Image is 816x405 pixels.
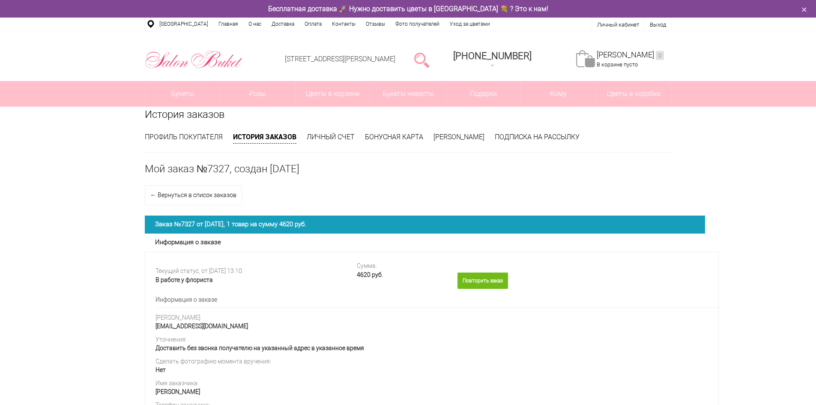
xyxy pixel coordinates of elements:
[266,18,299,30] a: Доставка
[495,133,580,141] a: Подписка на рассылку
[299,18,327,30] a: Оплата
[327,18,361,30] a: Контакты
[220,81,295,107] a: Розы
[155,343,721,351] div: Доставить без звонка получателю на указанный адрес в указанное время
[371,81,445,107] a: Букеты невесты
[243,18,266,30] a: О нас
[155,373,721,395] li: Имя заказчика:
[446,81,521,107] a: Подарки
[307,133,355,141] a: Личный счет
[521,81,596,107] span: Кому
[155,351,721,373] li: Сделать фотографию момента вручения:
[155,330,721,351] li: Уточнения:
[597,21,639,28] a: Личный кабинет
[145,163,672,175] h1: Мой заказ №7327, создан [DATE]
[145,185,242,205] a: ← Вернуться в список заказов
[296,81,371,107] a: Цветы в корзине
[155,238,708,246] h3: Информация о заказе
[453,51,532,61] span: [PHONE_NUMBER]
[155,321,721,330] div: [EMAIL_ADDRESS][DOMAIN_NAME]
[365,133,423,141] a: Бонусная карта
[597,50,664,60] a: [PERSON_NAME]
[145,81,220,107] a: Букеты
[155,267,344,274] div: Текущий статус, от [DATE] 13:10:
[155,365,721,373] div: Нет
[597,61,638,68] span: В корзине пусто
[361,18,390,30] a: Отзывы
[145,133,223,141] a: Профиль покупателя
[155,308,721,330] li: [PERSON_NAME]:
[656,51,664,60] ins: 0
[138,4,678,13] div: Бесплатная доставка 🚀 Нужно доставить цветы в [GEOGRAPHIC_DATA] 💐 ? Это к нам!
[155,293,721,308] h4: Информация о заказе
[457,273,508,289] a: Повторить заказ
[357,262,451,269] div: Сумма:
[357,269,451,278] div: 4620 руб.
[145,48,243,71] img: Цветы Нижний Новгород
[596,81,671,107] a: Цветы в коробке
[448,48,537,72] a: [PHONE_NUMBER]
[145,107,672,122] h1: История заказов
[233,132,296,144] a: История заказов
[650,21,666,28] a: Выход
[154,18,213,30] a: [GEOGRAPHIC_DATA]
[213,18,243,30] a: Главная
[155,274,344,283] div: В работе у флориста
[390,18,445,30] a: Фото получателей
[445,18,495,30] a: Уход за цветами
[285,55,395,63] a: [STREET_ADDRESS][PERSON_NAME]
[155,387,721,395] div: [PERSON_NAME]
[155,220,307,228] span: Заказ №7327 от [DATE], 1 товар на сумму 4620 руб.
[433,133,484,141] a: [PERSON_NAME]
